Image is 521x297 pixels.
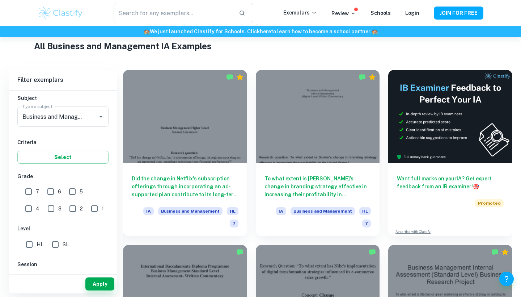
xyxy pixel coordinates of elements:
[114,3,233,23] input: Search for any exemplars...
[236,74,243,81] div: Premium
[102,205,104,213] span: 1
[260,29,271,34] a: here
[230,219,238,227] span: 7
[369,74,376,81] div: Premium
[144,29,150,34] span: 🏫
[227,207,238,215] span: HL
[17,151,109,164] button: Select
[362,219,371,227] span: 7
[283,9,317,17] p: Exemplars
[372,29,378,34] span: 🏫
[9,70,117,90] h6: Filter exemplars
[264,175,371,198] h6: To what extent is [PERSON_NAME]’s change in branding strategy effective in increasing their profi...
[491,248,499,256] img: Marked
[499,272,514,286] button: Help and Feedback
[17,94,109,102] h6: Subject
[359,74,366,81] img: Marked
[1,28,520,35] h6: We just launched Clastify for Schools. Click to learn how to become a school partner.
[22,103,52,109] label: Type a subject
[359,207,371,215] span: HL
[236,248,243,256] img: Marked
[85,277,114,290] button: Apply
[80,205,83,213] span: 2
[132,175,238,198] h6: Did the change in Netflix's subscription offerings through incorporating an ad-supported plan con...
[226,74,233,81] img: Marked
[405,10,419,16] a: Login
[473,184,479,189] span: 🎯
[17,225,109,233] h6: Level
[291,207,355,215] span: Business and Management
[434,7,483,20] button: JOIN FOR FREE
[34,39,487,53] h1: All Business and Management IA Examples
[123,70,247,236] a: Did the change in Netflix's subscription offerings through incorporating an ad-supported plan con...
[36,205,39,213] span: 4
[36,188,39,196] span: 7
[17,138,109,146] h6: Criteria
[96,112,106,122] button: Open
[58,205,62,213] span: 3
[58,188,61,196] span: 6
[17,172,109,180] h6: Grade
[256,70,380,236] a: To what extent is [PERSON_NAME]’s change in branding strategy effective in increasing their profi...
[158,207,223,215] span: Business and Management
[395,229,431,234] a: Advertise with Clastify
[331,9,356,17] p: Review
[388,70,512,163] img: Thumbnail
[276,207,286,215] span: IA
[17,260,109,268] h6: Session
[80,188,83,196] span: 5
[397,175,504,191] h6: Want full marks on your IA ? Get expert feedback from an IB examiner!
[370,10,391,16] a: Schools
[388,70,512,236] a: Want full marks on yourIA? Get expert feedback from an IB examiner!PromotedAdvertise with Clastify
[475,199,504,207] span: Promoted
[37,240,43,248] span: HL
[63,240,69,248] span: SL
[369,248,376,256] img: Marked
[38,6,84,20] img: Clastify logo
[143,207,154,215] span: IA
[501,248,509,256] div: Premium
